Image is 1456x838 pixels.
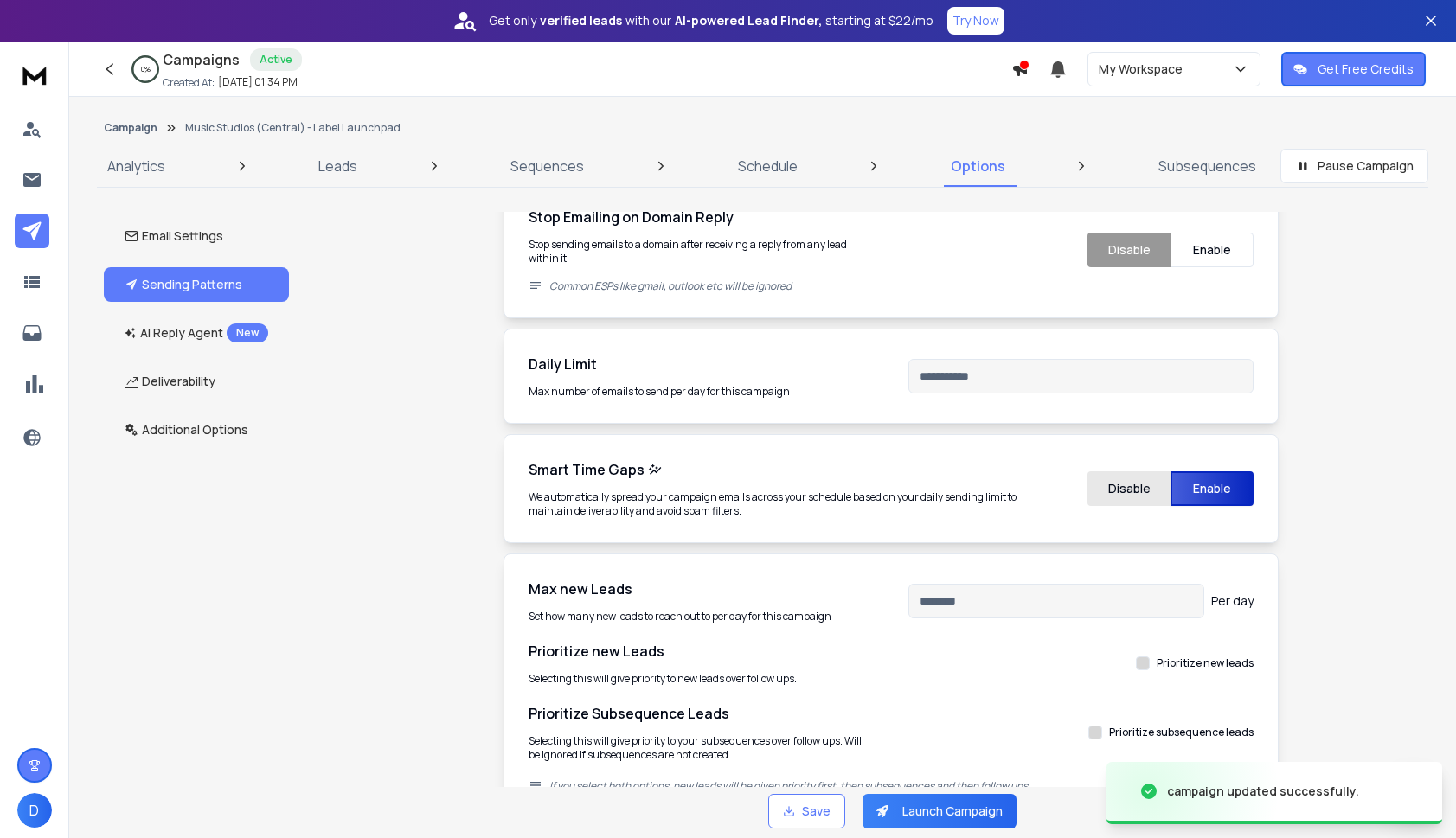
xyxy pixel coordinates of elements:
[104,219,289,253] button: Email Settings
[1087,233,1171,267] button: Disable
[17,59,52,91] img: logo
[952,12,999,29] p: Try Now
[163,49,240,70] h1: Campaigns
[163,76,215,90] p: Created At:
[104,121,157,135] button: Campaign
[529,207,874,227] h1: Stop Emailing on Domain Reply
[728,145,808,187] a: Schedule
[940,145,1016,187] a: Options
[675,12,822,29] strong: AI-powered Lead Finder,
[1281,52,1426,86] button: Get Free Credits
[107,156,165,176] p: Analytics
[1158,156,1256,176] p: Subsequences
[1167,783,1359,800] div: campaign updated successfully.
[1171,233,1254,267] button: Enable
[500,145,594,187] a: Sequences
[489,12,933,29] p: Get only with our starting at $22/mo
[1148,145,1267,187] a: Subsequences
[17,793,52,828] button: D
[97,145,176,187] a: Analytics
[218,75,298,89] p: [DATE] 01:34 PM
[951,156,1005,176] p: Options
[125,227,223,245] p: Email Settings
[318,156,357,176] p: Leads
[510,156,584,176] p: Sequences
[1099,61,1190,78] p: My Workspace
[540,12,622,29] strong: verified leads
[738,156,798,176] p: Schedule
[250,48,302,71] div: Active
[308,145,368,187] a: Leads
[947,7,1004,35] button: Try Now
[185,121,401,135] p: Music Studios (Central) - Label Launchpad
[141,64,151,74] p: 0 %
[1318,61,1414,78] p: Get Free Credits
[1280,149,1428,183] button: Pause Campaign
